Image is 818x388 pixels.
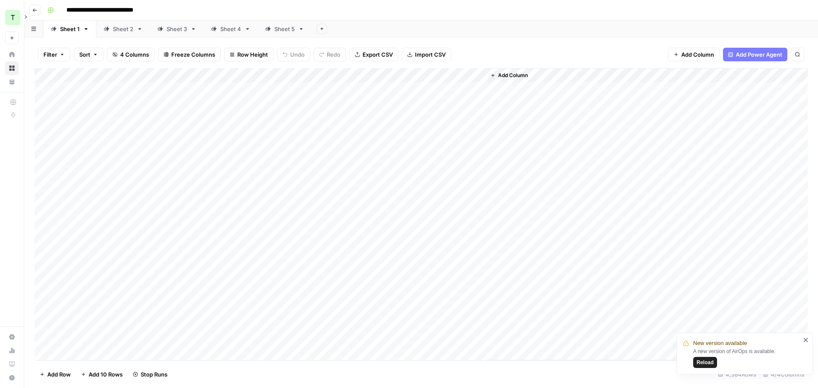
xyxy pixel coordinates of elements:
span: Filter [43,50,57,59]
a: Sheet 4 [204,20,258,37]
div: Sheet 1 [60,25,80,33]
div: Sheet 2 [113,25,133,33]
button: Add Column [487,70,531,81]
div: A new version of AirOps is available. [693,348,801,368]
button: Row Height [224,48,274,61]
span: Import CSV [415,50,446,59]
a: Sheet 5 [258,20,311,37]
span: Reload [697,359,714,366]
a: Home [5,48,19,61]
button: Help + Support [5,371,19,385]
span: Add Column [681,50,714,59]
span: T [11,12,15,23]
span: Add 10 Rows [89,370,123,379]
span: Freeze Columns [171,50,215,59]
a: Sheet 3 [150,20,204,37]
span: Add Row [47,370,71,379]
span: Undo [290,50,305,59]
a: Learning Hub [5,357,19,371]
span: Add Column [498,72,528,79]
a: Sheet 2 [96,20,150,37]
div: 4,384 Rows [714,368,760,381]
button: Workspace: TY SEO Team [5,7,19,28]
div: Sheet 4 [220,25,241,33]
button: Add 10 Rows [76,368,128,381]
button: Undo [277,48,310,61]
div: 4/4 Columns [760,368,808,381]
button: close [803,336,809,343]
div: Sheet 3 [167,25,187,33]
a: Usage [5,344,19,357]
button: Add Column [668,48,720,61]
button: Stop Runs [128,368,173,381]
button: Export CSV [349,48,398,61]
a: Sheet 1 [43,20,96,37]
span: Row Height [237,50,268,59]
button: 4 Columns [107,48,155,61]
button: Reload [693,357,717,368]
button: Filter [38,48,70,61]
button: Redo [314,48,346,61]
span: Redo [327,50,340,59]
a: Browse [5,61,19,75]
span: 4 Columns [120,50,149,59]
a: Your Data [5,75,19,89]
div: Sheet 5 [274,25,295,33]
button: Import CSV [402,48,451,61]
span: Export CSV [363,50,393,59]
button: Sort [74,48,104,61]
button: Add Power Agent [723,48,787,61]
button: Add Row [35,368,76,381]
span: Sort [79,50,90,59]
a: Settings [5,330,19,344]
button: Freeze Columns [158,48,221,61]
span: New version available [693,339,747,348]
span: Add Power Agent [736,50,782,59]
span: Stop Runs [141,370,167,379]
